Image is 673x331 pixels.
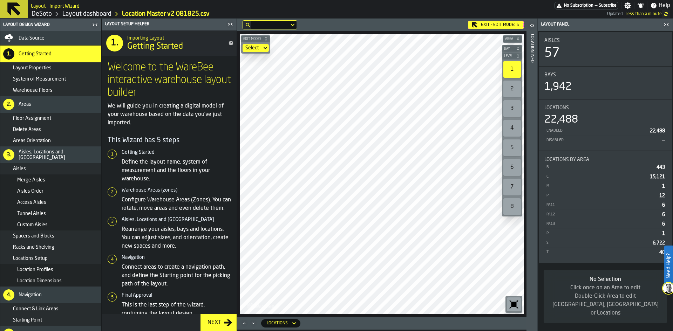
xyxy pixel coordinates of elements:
span: 443 [657,165,665,170]
li: menu Delete Areas [0,124,101,135]
div: Layout panel [539,22,661,27]
button: Minimize [249,320,258,327]
span: 1 [662,231,665,236]
div: 57 [544,46,560,60]
div: 4 [503,120,521,137]
a: link-to-/wh/i/53489ce4-9a4e-4130-9411-87a947849922 [32,10,52,18]
span: Aisles, Locations and [GEOGRAPHIC_DATA] [19,149,98,160]
div: Title [544,38,666,43]
h1: Welcome to the WareBee interactive warehouse layout builder [108,61,231,99]
div: T [546,250,657,255]
div: 1 [503,61,521,78]
div: 7 [503,179,521,195]
h2: Sub Title [127,34,220,41]
div: Title [544,157,666,163]
span: — [595,3,597,8]
span: Connect & Link Areas [13,306,59,312]
span: Navigation [19,292,42,298]
div: Layout Setup Helper [103,22,225,27]
div: 22,488 [544,113,578,126]
div: StatList-item-C [544,172,666,181]
p: Define the layout name, system of measurement and the floors in your warehouse. [122,158,231,183]
button: Maximize [240,320,249,327]
span: System of Measurement [13,76,66,82]
span: Area [504,37,515,41]
div: DropdownMenuValue-locations [261,319,300,327]
span: 12 [659,193,665,198]
span: Aisles [544,38,560,43]
div: DropdownMenuValue-none [243,44,269,52]
span: 1 [662,184,665,189]
span: 15,121 [650,174,665,179]
div: Exit - Edit Mode: [468,21,524,29]
div: Next [205,318,224,327]
div: button-toolbar-undefined [502,138,522,158]
div: StatList-item-T [544,248,666,257]
span: Merge Aisles [17,177,45,183]
span: Floor Assignment [13,116,51,121]
h6: Getting Started [122,150,231,155]
div: button-toolbar-undefined [502,118,522,138]
span: 6 [662,212,665,217]
div: 5 [503,139,521,156]
span: Starting Point [13,317,42,323]
li: menu Custom Aisles [0,219,101,230]
div: 1,942 [544,81,572,93]
div: 6 [503,159,521,176]
div: StatList-item-B [544,163,666,172]
button: button- [503,35,522,42]
div: PA12 [546,212,659,217]
svg: Reset zoom and position [508,299,519,310]
span: Edit Modes [242,37,263,41]
h6: Navigation [122,255,231,260]
div: Enabled [546,129,647,133]
div: Title [544,72,666,78]
span: 6 [662,222,665,227]
li: menu Access Aisles [0,197,101,208]
span: No Subscription [564,3,593,8]
div: Title [544,105,666,111]
p: Connect areas to create a navigation path, and define the Starting point for the picking path of ... [122,263,231,288]
div: Disabled [546,138,659,143]
div: No Selection [549,275,661,284]
div: R [546,231,659,236]
span: Getting Started [19,51,52,57]
span: Location Dimensions [17,278,62,284]
span: 10/1/2025, 9:16:40 AM [626,12,662,16]
div: stat-Bays [539,67,672,99]
li: menu Getting Started [0,46,101,62]
a: link-to-/wh/i/53489ce4-9a4e-4130-9411-87a947849922/pricing/ [555,2,618,9]
span: Bays [544,72,556,78]
span: 6,722 [653,241,665,246]
button: button- [502,53,522,60]
div: B [546,165,654,170]
div: button-toolbar-undefined [502,79,522,99]
span: Data Source [19,35,45,41]
div: StatList-item-Enabled [544,126,666,136]
div: StatList-item-Disabled [544,136,666,145]
span: — [662,138,665,143]
h4: This Wizard has 5 steps [108,136,231,145]
li: menu Connect & Link Areas [0,303,101,315]
div: Location Info [530,33,535,329]
label: button-toggle-Open [527,20,537,33]
div: StatList-item-P [544,191,666,200]
label: Need Help? [665,246,672,285]
div: StatList-item-PA12 [544,210,666,219]
button: button- [502,45,522,52]
nav: Breadcrumb [31,10,319,18]
label: button-toggle-Close me [225,20,235,28]
span: Locations Setup [13,256,48,261]
label: button-toggle-undefined [662,10,670,18]
div: 3 [503,100,521,117]
span: Tunnel Aisles [17,211,46,216]
div: title-Getting Started [102,30,237,56]
span: Location Profiles [17,267,53,273]
li: menu Warehouse Floors [0,85,101,96]
button: button- [241,35,270,42]
span: Aisles [13,166,26,172]
span: 40 [659,250,665,255]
